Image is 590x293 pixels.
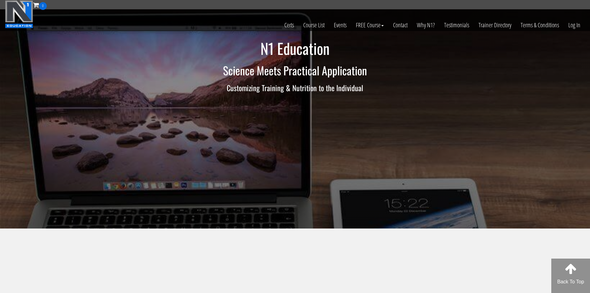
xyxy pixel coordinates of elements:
[114,84,476,92] h3: Customizing Training & Nutrition to the Individual
[351,10,388,40] a: FREE Course
[33,1,47,9] a: 0
[516,10,564,40] a: Terms & Conditions
[329,10,351,40] a: Events
[39,2,47,10] span: 0
[439,10,474,40] a: Testimonials
[564,10,585,40] a: Log In
[388,10,412,40] a: Contact
[551,278,590,286] p: Back To Top
[5,0,33,28] img: n1-education
[114,40,476,57] h1: N1 Education
[114,64,476,77] h2: Science Meets Practical Application
[280,10,299,40] a: Certs
[299,10,329,40] a: Course List
[412,10,439,40] a: Why N1?
[474,10,516,40] a: Trainer Directory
